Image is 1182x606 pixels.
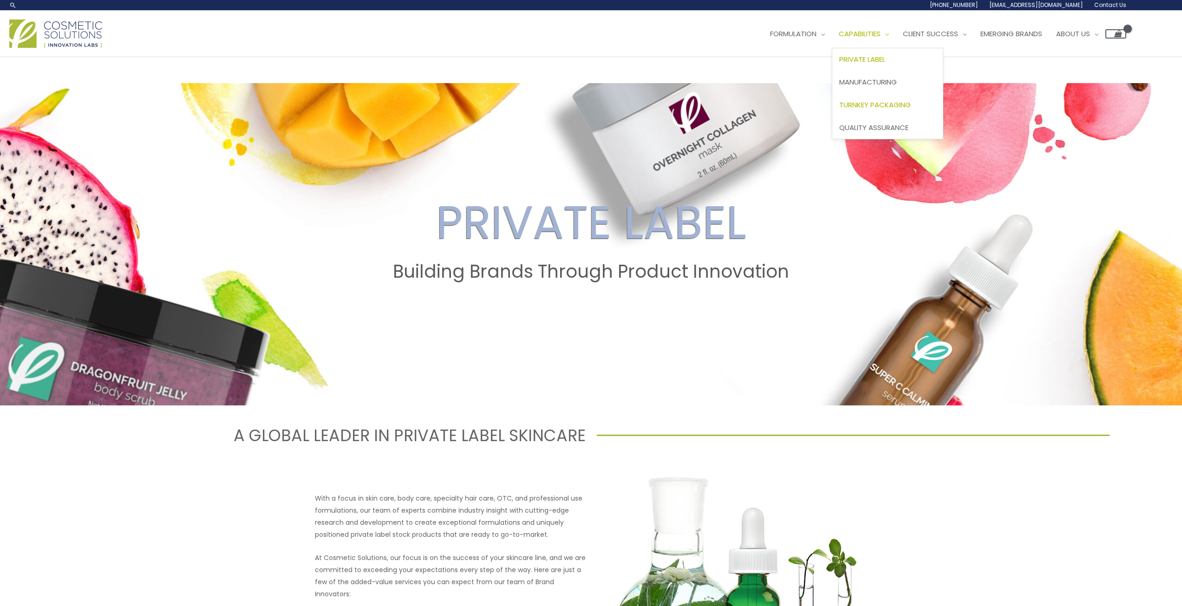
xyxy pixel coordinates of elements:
[315,492,586,541] p: With a focus in skin care, body care, specialty hair care, OTC, and professional use formulations...
[763,20,832,48] a: Formulation
[9,20,102,48] img: Cosmetic Solutions Logo
[839,77,897,87] span: Manufacturing
[1056,29,1090,39] span: About Us
[839,54,885,64] span: Private Label
[1049,20,1105,48] a: About Us
[839,29,881,39] span: Capabilities
[832,48,943,71] a: Private Label
[832,71,943,94] a: Manufacturing
[989,1,1083,9] span: [EMAIL_ADDRESS][DOMAIN_NAME]
[973,20,1049,48] a: Emerging Brands
[980,29,1042,39] span: Emerging Brands
[9,261,1173,282] h2: Building Brands Through Product Innovation
[832,116,943,139] a: Quality Assurance
[9,195,1173,250] h2: PRIVATE LABEL
[756,20,1126,48] nav: Site Navigation
[1094,1,1126,9] span: Contact Us
[896,20,973,48] a: Client Success
[832,93,943,116] a: Turnkey Packaging
[1105,29,1126,39] a: View Shopping Cart, empty
[72,424,586,447] h1: A GLOBAL LEADER IN PRIVATE LABEL SKINCARE
[9,1,17,9] a: Search icon link
[903,29,958,39] span: Client Success
[832,20,896,48] a: Capabilities
[930,1,978,9] span: [PHONE_NUMBER]
[839,123,908,132] span: Quality Assurance
[315,552,586,600] p: At Cosmetic Solutions, our focus is on the success of your skincare line, and we are committed to...
[770,29,816,39] span: Formulation
[839,100,911,110] span: Turnkey Packaging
